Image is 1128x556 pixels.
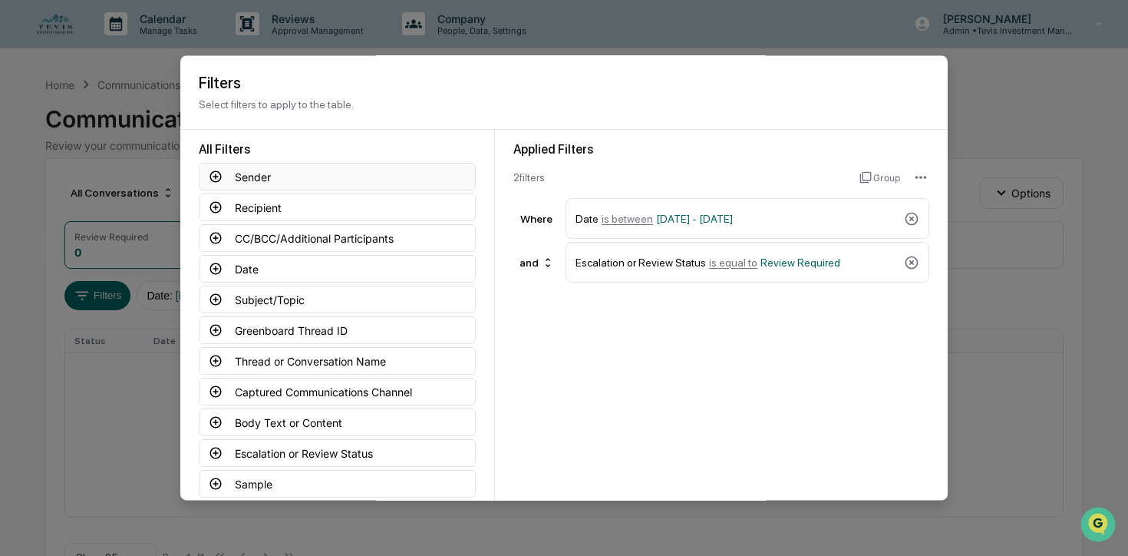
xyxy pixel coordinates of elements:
button: CC/BCC/Additional Participants [199,224,476,252]
button: Body Text or Content [199,409,476,436]
div: Applied Filters [513,142,929,157]
button: Captured Communications Channel [199,378,476,405]
div: 🖐️ [15,195,28,207]
div: We're available if you need us! [52,133,194,145]
button: Group [859,165,900,190]
div: and [513,250,560,275]
button: Recipient [199,194,476,221]
div: 🔎 [15,224,28,237]
button: Start new chat [261,122,279,141]
span: is equal to [709,256,757,269]
div: All Filters [199,142,476,157]
button: Sender [199,163,476,190]
button: Date [199,255,476,283]
button: Escalation or Review Status [199,439,476,467]
span: Review Required [760,256,840,269]
div: Date [576,205,898,232]
div: 🗄️ [111,195,124,207]
span: is between [602,213,653,225]
p: Select filters to apply to the table. [199,98,929,111]
iframe: Open customer support [1079,505,1120,547]
button: Thread or Conversation Name [199,347,476,375]
p: How can we help? [15,32,279,57]
div: 2 filter s [513,171,847,184]
h2: Filters [199,74,929,92]
span: Preclearance [31,194,99,209]
img: 1746055101610-c473b297-6a78-478c-a979-82029cc54cd1 [15,117,43,145]
button: Greenboard Thread ID [199,316,476,344]
button: Subject/Topic [199,286,476,313]
a: 🗄️Attestations [105,187,196,215]
div: Escalation or Review Status [576,249,898,276]
span: Attestations [127,194,190,209]
div: Where [513,213,559,225]
a: 🖐️Preclearance [9,187,105,215]
a: 🔎Data Lookup [9,217,103,244]
span: Pylon [153,260,186,272]
button: Sample [199,470,476,498]
span: Data Lookup [31,223,97,238]
div: Start new chat [52,117,252,133]
span: [DATE] - [DATE] [656,213,733,225]
a: Powered byPylon [108,260,186,272]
